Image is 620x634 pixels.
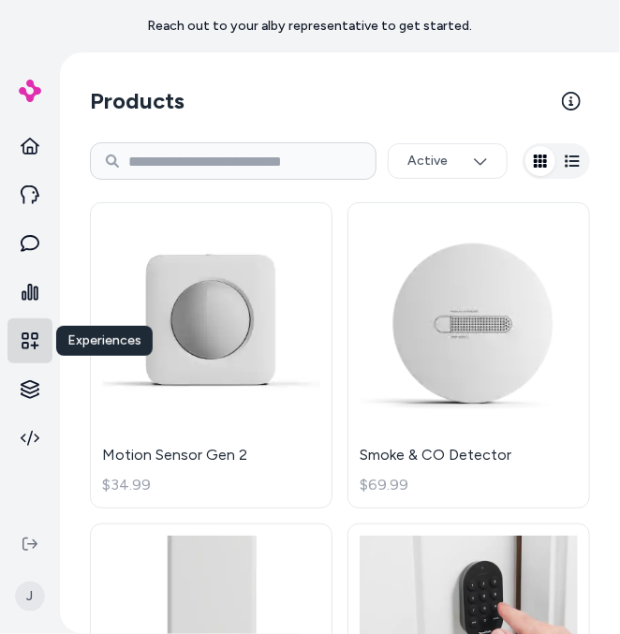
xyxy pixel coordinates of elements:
a: Smoke & CO DetectorSmoke & CO Detector$69.99 [347,202,590,509]
img: alby Logo [19,80,41,102]
p: Reach out to your alby representative to get started. [148,17,473,36]
button: J [11,567,49,627]
h2: Products [90,86,185,116]
span: J [15,582,45,612]
button: Active [388,143,508,179]
div: Experiences [56,326,153,356]
a: Motion Sensor Gen 2Motion Sensor Gen 2$34.99 [90,202,332,509]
